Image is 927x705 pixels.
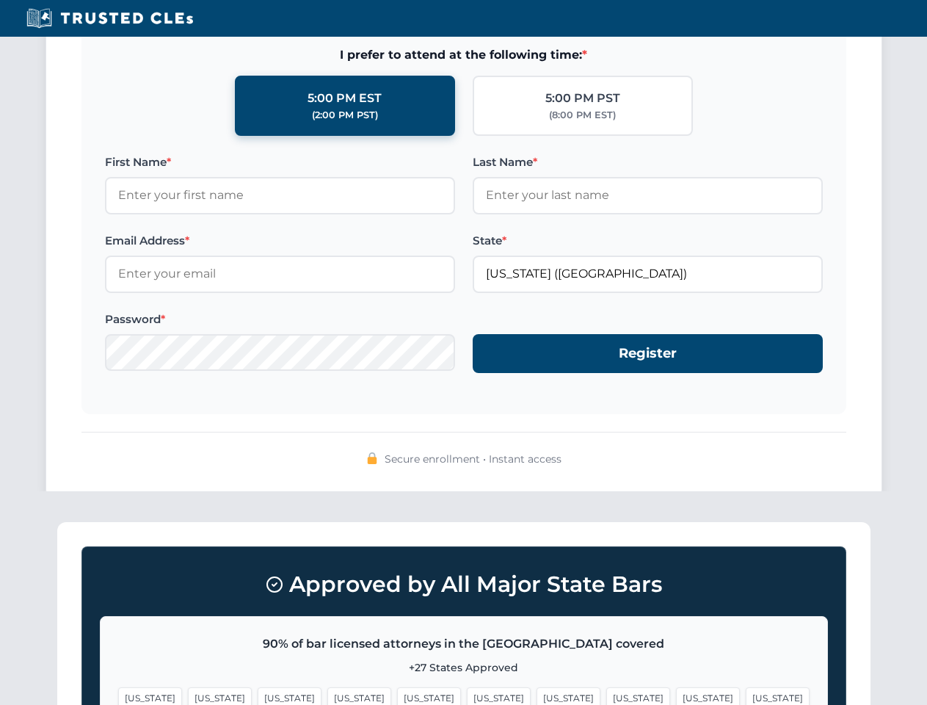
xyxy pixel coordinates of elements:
[105,232,455,250] label: Email Address
[105,311,455,328] label: Password
[105,46,823,65] span: I prefer to attend at the following time:
[118,634,810,654] p: 90% of bar licensed attorneys in the [GEOGRAPHIC_DATA] covered
[473,256,823,292] input: Florida (FL)
[473,153,823,171] label: Last Name
[473,334,823,373] button: Register
[366,452,378,464] img: 🔒
[105,256,455,292] input: Enter your email
[549,108,616,123] div: (8:00 PM EST)
[100,565,828,604] h3: Approved by All Major State Bars
[308,89,382,108] div: 5:00 PM EST
[473,177,823,214] input: Enter your last name
[385,451,561,467] span: Secure enrollment • Instant access
[312,108,378,123] div: (2:00 PM PST)
[105,177,455,214] input: Enter your first name
[545,89,620,108] div: 5:00 PM PST
[473,232,823,250] label: State
[22,7,197,29] img: Trusted CLEs
[105,153,455,171] label: First Name
[118,659,810,676] p: +27 States Approved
